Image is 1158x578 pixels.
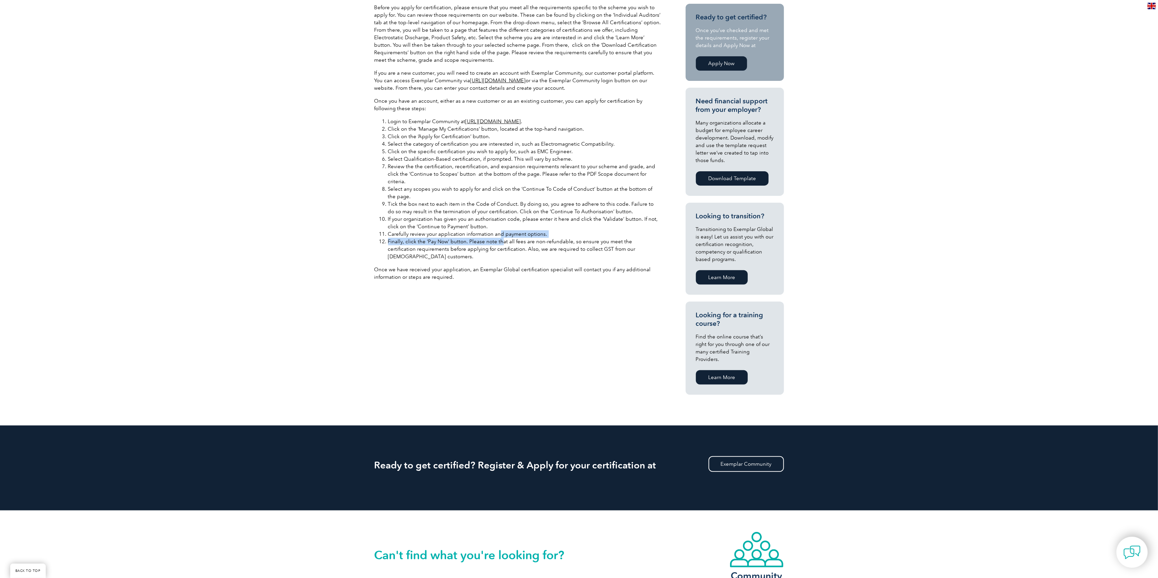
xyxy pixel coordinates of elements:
[696,270,748,285] a: Learn More
[374,550,579,561] h2: Can't find what you're looking for?
[374,69,661,92] p: If you are a new customer, you will need to create an account with Exemplar Community, our custom...
[388,148,661,155] li: Click on the specific certification you wish to apply for, such as EMC Engineer.
[388,133,661,140] li: Click on the ‘Apply for Certification’ button.
[374,266,661,281] p: Once we have received your application, an Exemplar Global certification specialist will contact ...
[1147,3,1156,9] img: en
[696,171,769,186] a: Download Template
[696,27,774,49] p: Once you’ve checked and met the requirements, register your details and Apply Now at
[696,226,774,263] p: Transitioning to Exemplar Global is easy! Let us assist you with our certification recognition, c...
[388,185,661,200] li: Select any scopes you wish to apply for and click on the ‘Continue To Code of Conduct’ button at ...
[729,531,784,568] img: icon-community.webp
[696,97,774,114] h3: Need financial support from your employer?
[388,163,661,185] li: Review the the certification, recertification, and expansion requirements relevant to your scheme...
[388,125,661,133] li: Click on the ‘Manage My Certifications’ button, located at the top-hand navigation.
[696,212,774,220] h3: Looking to transition?
[374,460,784,471] h2: Ready to get certified? Register & Apply for your certification at
[709,456,784,472] a: Exemplar Community
[470,77,526,84] a: [URL][DOMAIN_NAME]
[374,97,661,112] p: Once you have an account, either as a new customer or as an existing customer, you can apply for ...
[388,118,661,125] li: Login to Exemplar Community at .
[466,118,521,125] a: [URL][DOMAIN_NAME]
[696,311,774,328] h3: Looking for a training course?
[696,333,774,363] p: Find the online course that’s right for you through one of our many certified Training Providers.
[388,215,661,230] li: If your organization has given you an authorisation code, please enter it here and click the ‘Val...
[388,140,661,148] li: Select the category of certification you are interested in, such as Electromagnetic Compatibility.
[388,200,661,215] li: Tick the box next to each item in the Code of Conduct. By doing so, you agree to adhere to this c...
[10,564,46,578] a: BACK TO TOP
[696,56,747,71] a: Apply Now
[388,238,661,260] li: Finally, click the ‘Pay Now’ button. Please note that all fees are non-refundable, so ensure you ...
[696,370,748,385] a: Learn More
[696,119,774,164] p: Many organizations allocate a budget for employee career development. Download, modify and use th...
[388,230,661,238] li: Carefully review your application information and payment options.
[388,155,661,163] li: Select Qualification-Based certification, if prompted. This will vary by scheme.
[696,13,774,21] h3: Ready to get certified?
[374,4,661,64] p: Before you apply for certification, please ensure that you meet all the requirements specific to ...
[1124,544,1141,561] img: contact-chat.png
